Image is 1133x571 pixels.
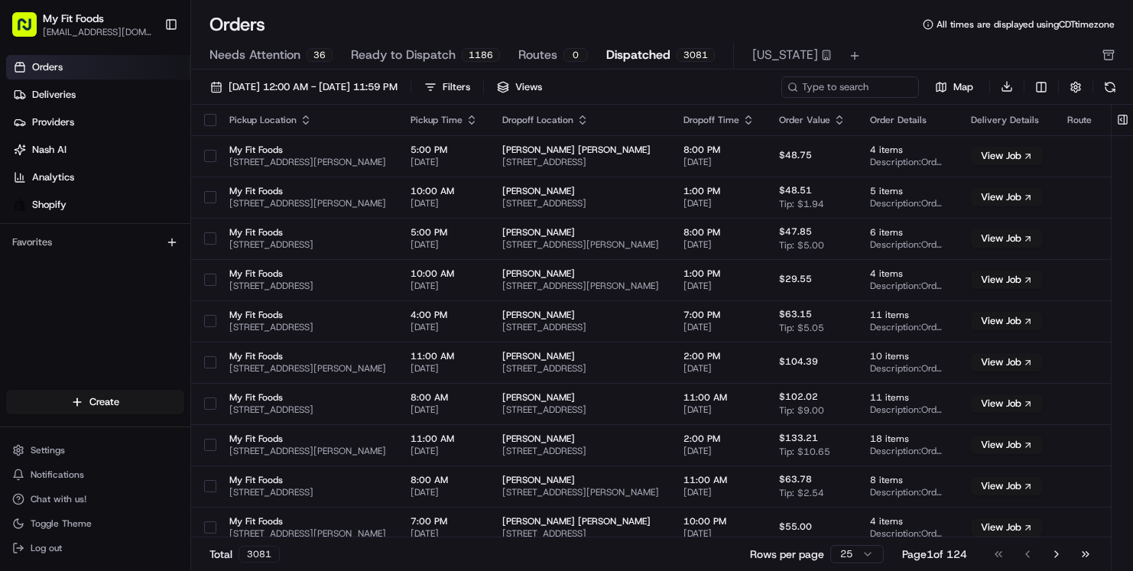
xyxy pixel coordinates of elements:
[490,76,549,98] button: Views
[229,80,398,94] span: [DATE] 12:00 AM - [DATE] 11:59 PM
[411,226,478,238] span: 5:00 PM
[683,321,755,333] span: [DATE]
[502,268,659,280] span: [PERSON_NAME]
[123,294,252,322] a: 💻API Documentation
[411,527,478,540] span: [DATE]
[870,321,946,333] span: Description: Order #814230, Customer: [PERSON_NAME], Customer's 41 Order, [US_STATE], Day: [DATE]...
[411,391,478,404] span: 8:00 AM
[229,474,386,486] span: My Fit Foods
[31,300,117,316] span: Knowledge Base
[229,350,386,362] span: My Fit Foods
[229,144,386,156] span: My Fit Foods
[779,391,818,403] span: $102.02
[229,515,386,527] span: My Fit Foods
[779,184,812,196] span: $48.51
[502,362,659,375] span: [STREET_ADDRESS]
[683,144,755,156] span: 8:00 PM
[683,486,755,498] span: [DATE]
[971,397,1043,410] a: View Job
[779,322,824,334] span: Tip: $5.05
[108,337,185,349] a: Powered byPylon
[411,321,478,333] span: [DATE]
[779,404,824,417] span: Tip: $9.00
[43,11,104,26] span: My Fit Foods
[6,193,190,217] a: Shopify
[502,197,659,209] span: [STREET_ADDRESS]
[502,486,659,498] span: [STREET_ADDRESS][PERSON_NAME]
[779,432,818,444] span: $133.21
[779,308,812,320] span: $63.15
[971,114,1043,126] div: Delivery Details
[229,268,386,280] span: My Fit Foods
[209,46,300,64] span: Needs Attention
[417,76,477,98] button: Filters
[32,60,63,74] span: Orders
[203,76,404,98] button: [DATE] 12:00 AM - [DATE] 11:59 PM
[502,114,659,126] div: Dropoff Location
[502,515,659,527] span: [PERSON_NAME] [PERSON_NAME]
[971,315,1043,327] a: View Job
[411,515,478,527] span: 7:00 PM
[443,80,470,94] div: Filters
[502,474,659,486] span: [PERSON_NAME]
[683,309,755,321] span: 7:00 PM
[870,144,946,156] span: 4 items
[683,362,755,375] span: [DATE]
[870,280,946,292] span: Description: Order #813426, Customer: [PERSON_NAME], Customer's 7 Order, [US_STATE], Day: [DATE] ...
[779,521,812,533] span: $55.00
[683,474,755,486] span: 11:00 AM
[870,433,946,445] span: 18 items
[683,391,755,404] span: 11:00 AM
[6,513,184,534] button: Toggle Theme
[971,188,1043,206] button: View Job
[166,237,171,249] span: •
[502,156,659,168] span: [STREET_ADDRESS]
[971,521,1043,534] a: View Job
[229,486,386,498] span: [STREET_ADDRESS]
[502,238,659,251] span: [STREET_ADDRESS][PERSON_NAME]
[683,350,755,362] span: 2:00 PM
[6,165,190,190] a: Analytics
[411,238,478,251] span: [DATE]
[779,225,812,238] span: $47.85
[971,150,1043,162] a: View Job
[683,156,755,168] span: [DATE]
[870,156,946,168] span: Description: Order #794972, Customer: [PERSON_NAME] [PERSON_NAME], 2nd Order, [US_STATE], Day: [D...
[239,546,280,563] div: 3081
[683,280,755,292] span: [DATE]
[209,12,265,37] h1: Orders
[15,222,40,252] img: Wisdom Oko
[229,197,386,209] span: [STREET_ADDRESS][PERSON_NAME]
[9,294,123,322] a: 📗Knowledge Base
[411,268,478,280] span: 10:00 AM
[89,395,119,409] span: Create
[779,273,812,285] span: $29.55
[971,436,1043,454] button: View Job
[411,433,478,445] span: 11:00 AM
[971,518,1043,537] button: View Job
[229,321,386,333] span: [STREET_ADDRESS]
[779,487,824,499] span: Tip: $2.54
[502,433,659,445] span: [PERSON_NAME]
[750,547,824,562] p: Rows per page
[6,230,184,255] div: Favorites
[32,170,74,184] span: Analytics
[971,439,1043,451] a: View Job
[6,138,190,162] a: Nash AI
[683,226,755,238] span: 8:00 PM
[683,445,755,457] span: [DATE]
[6,83,190,107] a: Deliveries
[971,147,1043,165] button: View Job
[152,338,185,349] span: Pylon
[229,404,386,416] span: [STREET_ADDRESS]
[229,309,386,321] span: My Fit Foods
[870,486,946,498] span: Description: Order #817185, Customer: [PERSON_NAME], 2nd Order, [US_STATE], Day: [DATE] | Time: 7...
[515,80,542,94] span: Views
[411,486,478,498] span: [DATE]
[870,445,946,457] span: Description: Order #818066, Customer: [PERSON_NAME], Customer's 10 Order, [US_STATE], Day: [DATE]...
[683,527,755,540] span: [DATE]
[307,48,333,62] div: 36
[779,239,824,251] span: Tip: $5.00
[411,114,478,126] div: Pickup Time
[779,446,830,458] span: Tip: $10.65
